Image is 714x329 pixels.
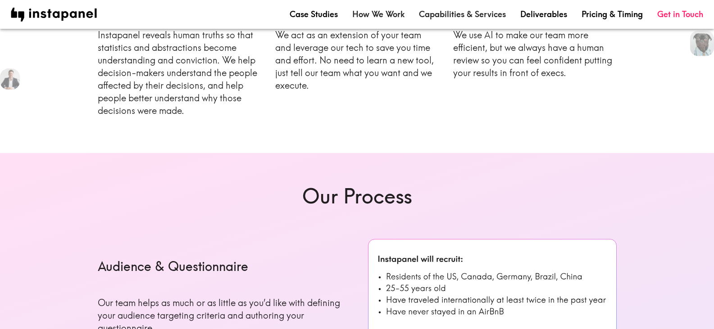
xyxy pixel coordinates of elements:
a: Get in Touch [657,9,703,20]
a: Capabilities & Services [419,9,506,20]
a: Deliverables [520,9,567,20]
h6: Audience & Questionnaire [98,257,346,275]
p: We use AI to make our team more efficient, but we always have a human review so you can feel conf... [453,29,617,79]
a: How We Work [352,9,405,20]
h6: Our Process [98,182,617,210]
img: instapanel [11,8,97,22]
a: Pricing & Timing [582,9,643,20]
a: Case Studies [290,9,338,20]
p: We act as an extension of your team and leverage our tech to save you time and effort. No need to... [275,29,439,92]
p: Instapanel reveals human truths so that statistics and abstractions become understanding and conv... [98,29,261,117]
